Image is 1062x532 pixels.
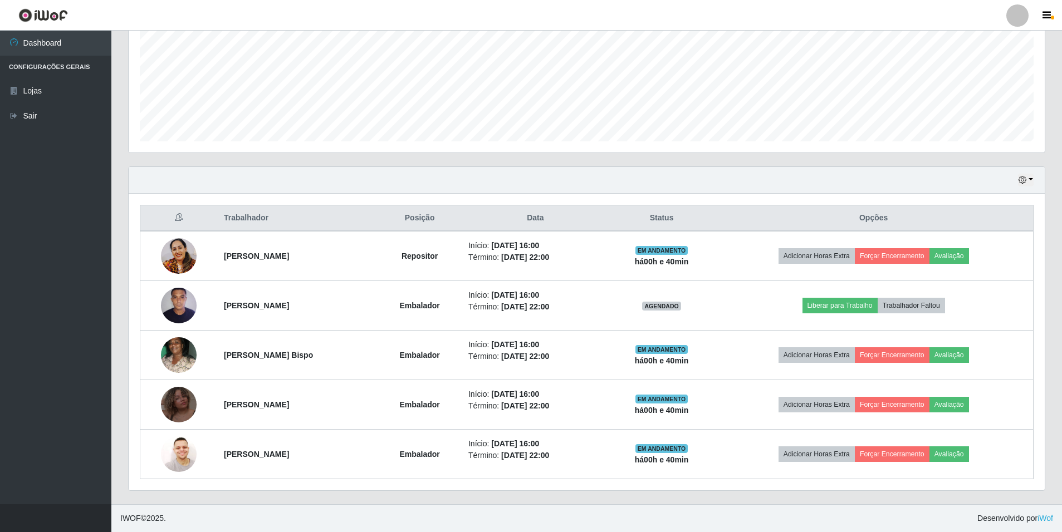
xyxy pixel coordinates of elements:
button: Adicionar Horas Extra [779,248,855,264]
li: Término: [468,351,603,362]
button: Adicionar Horas Extra [779,347,855,363]
button: Liberar para Trabalho [802,298,878,313]
time: [DATE] 16:00 [491,290,539,299]
li: Início: [468,289,603,301]
button: Adicionar Horas Extra [779,397,855,412]
span: EM ANDAMENTO [635,345,688,354]
li: Término: [468,252,603,263]
li: Início: [468,339,603,351]
th: Opções [714,205,1033,231]
time: [DATE] 22:00 [501,253,549,262]
strong: [PERSON_NAME] Bispo [224,351,313,359]
span: © 2025 . [120,513,166,524]
strong: Embalador [399,301,439,310]
span: EM ANDAMENTO [635,395,688,403]
li: Início: [468,240,603,252]
img: 1755883270254.jpeg [161,282,197,329]
th: Trabalhador [217,205,378,231]
time: [DATE] 22:00 [501,352,549,361]
img: 1758236503637.jpeg [161,323,197,387]
strong: há 00 h e 40 min [635,455,689,464]
li: Início: [468,438,603,450]
th: Posição [378,205,462,231]
button: Avaliação [929,347,969,363]
time: [DATE] 16:00 [491,340,539,349]
button: Avaliação [929,248,969,264]
img: 1758914365011.jpeg [161,373,197,436]
li: Término: [468,301,603,313]
span: EM ANDAMENTO [635,246,688,255]
strong: [PERSON_NAME] [224,301,289,310]
button: Forçar Encerramento [855,446,929,462]
strong: [PERSON_NAME] [224,450,289,459]
th: Data [462,205,609,231]
li: Término: [468,450,603,461]
button: Trabalhador Faltou [878,298,945,313]
strong: Embalador [399,351,439,359]
span: AGENDADO [642,302,681,311]
img: 1759365130809.jpeg [161,436,197,472]
a: iWof [1037,514,1053,523]
strong: Embalador [399,400,439,409]
time: [DATE] 16:00 [491,390,539,398]
time: [DATE] 22:00 [501,451,549,460]
span: Desenvolvido por [977,513,1053,524]
button: Forçar Encerramento [855,248,929,264]
strong: há 00 h e 40 min [635,356,689,365]
span: IWOF [120,514,141,523]
time: [DATE] 22:00 [501,302,549,311]
span: EM ANDAMENTO [635,444,688,453]
button: Forçar Encerramento [855,347,929,363]
strong: há 00 h e 40 min [635,406,689,415]
li: Início: [468,388,603,400]
button: Avaliação [929,397,969,412]
strong: [PERSON_NAME] [224,252,289,260]
strong: Embalador [399,450,439,459]
strong: [PERSON_NAME] [224,400,289,409]
time: [DATE] 16:00 [491,241,539,250]
time: [DATE] 22:00 [501,401,549,410]
img: CoreUI Logo [18,8,68,22]
th: Status [609,205,714,231]
button: Adicionar Horas Extra [779,446,855,462]
button: Forçar Encerramento [855,397,929,412]
img: 1759533454795.jpeg [161,224,197,288]
li: Término: [468,400,603,412]
strong: Repositor [402,252,438,260]
time: [DATE] 16:00 [491,439,539,448]
button: Avaliação [929,446,969,462]
strong: há 00 h e 40 min [635,257,689,266]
